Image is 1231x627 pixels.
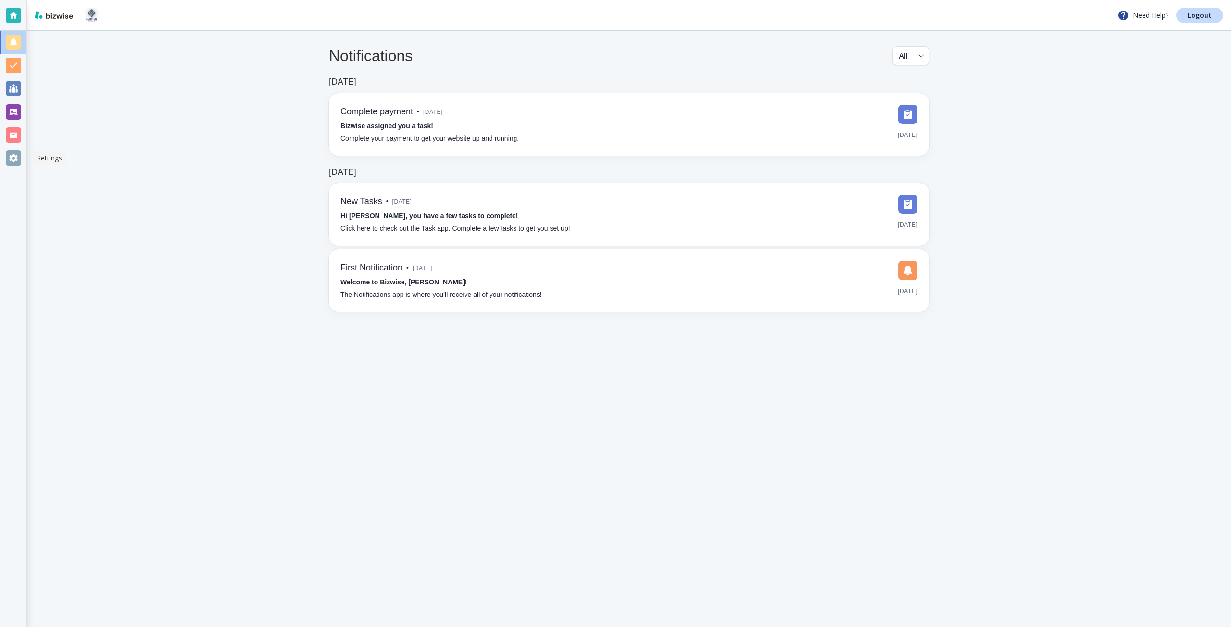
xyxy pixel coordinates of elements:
[898,261,917,280] img: DashboardSidebarNotification.svg
[423,105,443,119] span: [DATE]
[329,77,356,87] h6: [DATE]
[413,261,432,275] span: [DATE]
[899,47,923,65] div: All
[340,122,433,130] strong: Bizwise assigned you a task!
[417,107,419,117] p: •
[898,284,917,298] span: [DATE]
[406,263,409,273] p: •
[329,183,929,246] a: New Tasks•[DATE]Hi [PERSON_NAME], you have a few tasks to complete!Click here to check out the Ta...
[386,197,389,207] p: •
[81,8,102,23] img: HULLCRAFT DESIGN STUDIO
[340,134,519,144] p: Complete your payment to get your website up and running.
[1188,12,1212,19] p: Logout
[1118,10,1168,21] p: Need Help?
[329,47,413,65] h4: Notifications
[392,195,412,209] span: [DATE]
[340,290,542,300] p: The Notifications app is where you’ll receive all of your notifications!
[898,105,917,124] img: DashboardSidebarTasks.svg
[340,107,413,117] h6: Complete payment
[35,11,73,19] img: bizwise
[898,218,917,232] span: [DATE]
[37,153,62,163] p: Settings
[329,167,356,178] h6: [DATE]
[1176,8,1223,23] a: Logout
[898,128,917,142] span: [DATE]
[340,263,402,273] h6: First Notification
[340,197,382,207] h6: New Tasks
[340,278,467,286] strong: Welcome to Bizwise, [PERSON_NAME]!
[340,212,518,220] strong: Hi [PERSON_NAME], you have a few tasks to complete!
[340,223,570,234] p: Click here to check out the Task app. Complete a few tasks to get you set up!
[329,249,929,312] a: First Notification•[DATE]Welcome to Bizwise, [PERSON_NAME]!The Notifications app is where you’ll ...
[898,195,917,214] img: DashboardSidebarTasks.svg
[329,93,929,156] a: Complete payment•[DATE]Bizwise assigned you a task!Complete your payment to get your website up a...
